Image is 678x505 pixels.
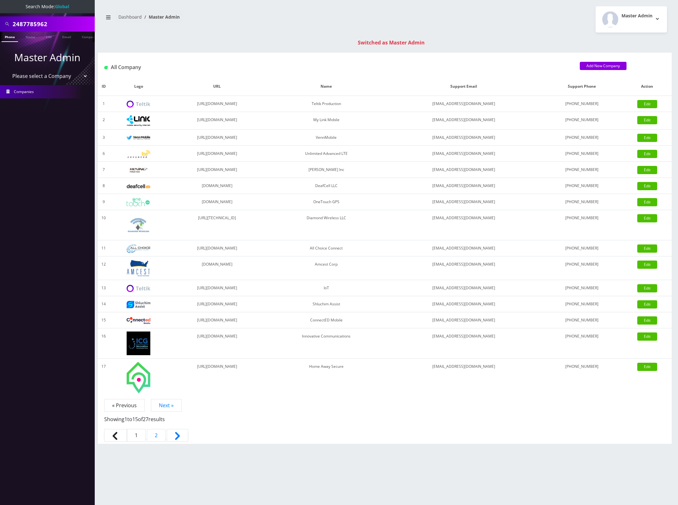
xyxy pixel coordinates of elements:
[168,280,267,296] td: [URL][DOMAIN_NAME]
[267,146,386,162] td: Unlimited Advanced LTE
[132,416,138,423] span: 15
[267,359,386,396] td: Home Away Secure
[143,416,148,423] span: 27
[98,194,109,210] td: 9
[386,210,541,240] td: [EMAIL_ADDRESS][DOMAIN_NAME]
[580,62,627,70] a: Add New Company
[386,194,541,210] td: [EMAIL_ADDRESS][DOMAIN_NAME]
[623,77,672,96] th: Action
[127,167,150,173] img: Rexing Inc
[267,296,386,312] td: Shluchim Assist
[127,198,150,206] img: OneTouch GPS
[267,112,386,130] td: My Link Mobile
[637,116,657,124] a: Edit
[267,280,386,296] td: IoT
[541,210,623,240] td: [PHONE_NUMBER]
[98,359,109,396] td: 17
[386,280,541,296] td: [EMAIL_ADDRESS][DOMAIN_NAME]
[104,429,127,442] span: &laquo; Previous
[541,77,623,96] th: Support Phone
[124,416,127,423] span: 1
[541,296,623,312] td: [PHONE_NUMBER]
[104,66,108,69] img: All Company
[55,3,69,9] strong: Global
[168,256,267,280] td: [DOMAIN_NAME]
[168,296,267,312] td: [URL][DOMAIN_NAME]
[267,162,386,178] td: [PERSON_NAME] Inc
[541,328,623,359] td: [PHONE_NUMBER]
[386,162,541,178] td: [EMAIL_ADDRESS][DOMAIN_NAME]
[637,166,657,174] a: Edit
[386,359,541,396] td: [EMAIL_ADDRESS][DOMAIN_NAME]
[267,194,386,210] td: OneTouch GPS
[541,240,623,256] td: [PHONE_NUMBER]
[621,13,652,19] h2: Master Admin
[127,317,150,324] img: ConnectED Mobile
[168,210,267,240] td: [URL][TECHNICAL_ID]
[127,115,150,126] img: My Link Mobile
[386,146,541,162] td: [EMAIL_ADDRESS][DOMAIN_NAME]
[541,194,623,210] td: [PHONE_NUMBER]
[98,210,109,240] td: 10
[43,32,55,41] a: SIM
[104,409,665,423] p: Showing to of results
[168,146,267,162] td: [URL][DOMAIN_NAME]
[98,130,109,146] td: 3
[98,178,109,194] td: 8
[79,32,100,41] a: Company
[118,14,142,20] a: Dashboard
[98,280,109,296] td: 13
[541,112,623,130] td: [PHONE_NUMBER]
[168,130,267,146] td: [URL][DOMAIN_NAME]
[637,363,657,371] a: Edit
[22,32,38,41] a: Name
[386,240,541,256] td: [EMAIL_ADDRESS][DOMAIN_NAME]
[168,96,267,112] td: [URL][DOMAIN_NAME]
[98,296,109,312] td: 14
[2,32,18,42] a: Phone
[386,178,541,194] td: [EMAIL_ADDRESS][DOMAIN_NAME]
[541,130,623,146] td: [PHONE_NUMBER]
[267,240,386,256] td: All Choice Connect
[98,402,672,444] nav: Page navigation example
[267,130,386,146] td: VennMobile
[386,256,541,280] td: [EMAIL_ADDRESS][DOMAIN_NAME]
[127,362,150,393] img: Home Away Secure
[98,312,109,328] td: 15
[98,146,109,162] td: 6
[267,77,386,96] th: Name
[168,112,267,130] td: [URL][DOMAIN_NAME]
[386,96,541,112] td: [EMAIL_ADDRESS][DOMAIN_NAME]
[386,328,541,359] td: [EMAIL_ADDRESS][DOMAIN_NAME]
[541,178,623,194] td: [PHONE_NUMBER]
[541,146,623,162] td: [PHONE_NUMBER]
[541,256,623,280] td: [PHONE_NUMBER]
[637,244,657,253] a: Edit
[637,150,657,158] a: Edit
[637,182,657,190] a: Edit
[541,280,623,296] td: [PHONE_NUMBER]
[98,96,109,112] td: 1
[168,194,267,210] td: [DOMAIN_NAME]
[541,162,623,178] td: [PHONE_NUMBER]
[127,301,150,308] img: Shluchim Assist
[267,96,386,112] td: Teltik Production
[98,162,109,178] td: 7
[267,328,386,359] td: Innovative Communications
[104,402,665,444] nav: Pagination Navigation
[168,162,267,178] td: [URL][DOMAIN_NAME]
[142,14,180,20] li: Master Admin
[14,89,34,94] span: Companies
[13,18,93,30] input: Search All Companies
[267,210,386,240] td: Diamond Wireless LLC
[637,100,657,108] a: Edit
[168,240,267,256] td: [URL][DOMAIN_NAME]
[127,184,150,188] img: DeafCell LLC
[127,213,150,237] img: Diamond Wireless LLC
[104,399,145,412] span: « Previous
[541,312,623,328] td: [PHONE_NUMBER]
[267,256,386,280] td: Amcest Corp
[168,359,267,396] td: [URL][DOMAIN_NAME]
[127,150,150,158] img: Unlimited Advanced LTE
[637,300,657,308] a: Edit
